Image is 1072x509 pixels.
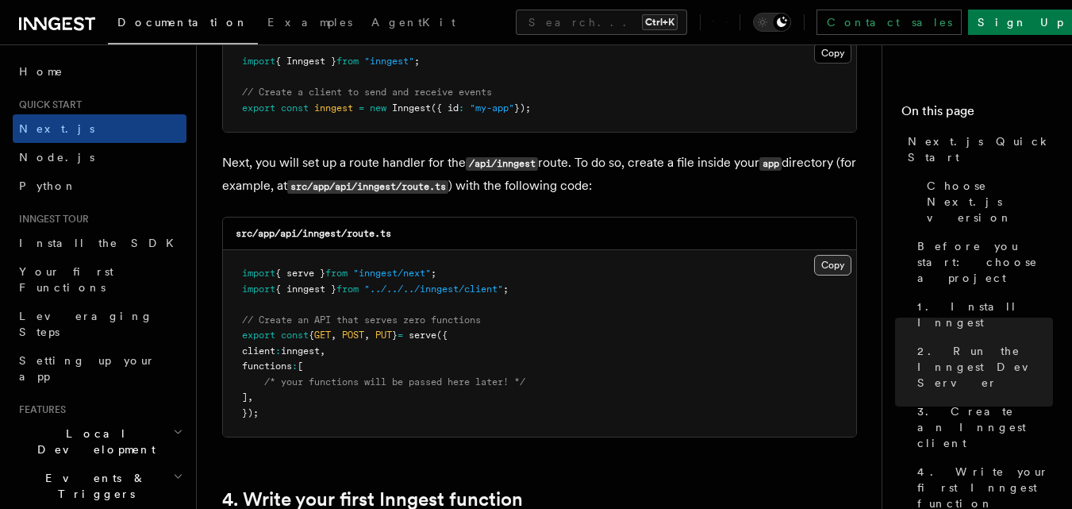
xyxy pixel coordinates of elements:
[13,213,89,226] span: Inngest tour
[236,228,391,239] code: src/app/api/inngest/route.ts
[911,337,1053,397] a: 2. Run the Inngest Dev Server
[911,232,1053,292] a: Before you start: choose a project
[816,10,962,35] a: Contact sales
[331,330,336,341] span: ,
[242,56,275,67] span: import
[364,330,370,341] span: ,
[642,14,678,30] kbd: Ctrl+K
[314,102,353,114] span: inngest
[436,330,448,341] span: ({
[13,143,186,172] a: Node.js
[242,361,292,372] span: functions
[431,102,459,114] span: ({ id
[13,464,186,508] button: Events & Triggers
[353,268,431,279] span: "inngest/next"
[920,172,1053,232] a: Choose Next.js version
[292,361,298,372] span: :
[242,102,275,114] span: export
[314,330,331,341] span: GET
[514,102,531,114] span: });
[19,151,94,164] span: Node.js
[275,56,336,67] span: { Inngest }
[13,57,186,86] a: Home
[281,330,309,341] span: const
[281,102,309,114] span: const
[908,133,1053,165] span: Next.js Quick Start
[13,419,186,464] button: Local Development
[927,178,1053,226] span: Choose Next.js version
[19,64,63,79] span: Home
[13,346,186,391] a: Setting up your app
[309,330,314,341] span: {
[342,330,364,341] span: POST
[222,152,857,198] p: Next, you will set up a route handler for the route. To do so, create a file inside your director...
[398,330,403,341] span: =
[414,56,420,67] span: ;
[431,268,436,279] span: ;
[917,299,1053,330] span: 1. Install Inngest
[459,102,464,114] span: :
[13,229,186,257] a: Install the SDK
[753,13,791,32] button: Toggle dark mode
[320,345,325,357] span: ,
[466,157,538,171] code: /api/inngest
[13,426,173,457] span: Local Development
[108,5,258,44] a: Documentation
[911,292,1053,337] a: 1. Install Inngest
[901,127,1053,172] a: Next.js Quick Start
[242,283,275,295] span: import
[917,343,1053,391] span: 2. Run the Inngest Dev Server
[392,102,431,114] span: Inngest
[371,16,455,29] span: AgentKit
[362,5,465,43] a: AgentKit
[370,102,386,114] span: new
[917,238,1053,286] span: Before you start: choose a project
[13,98,82,111] span: Quick start
[409,330,436,341] span: serve
[814,255,851,276] button: Copy
[516,10,687,35] button: Search...Ctrl+K
[13,470,173,502] span: Events & Triggers
[242,345,275,357] span: client
[275,283,336,295] span: { inngest }
[267,16,352,29] span: Examples
[19,122,94,135] span: Next.js
[375,330,392,341] span: PUT
[13,172,186,200] a: Python
[917,403,1053,451] span: 3. Create an Inngest client
[242,314,481,326] span: // Create an API that serves zero functions
[242,391,248,403] span: ]
[911,397,1053,457] a: 3. Create an Inngest client
[242,268,275,279] span: import
[364,56,414,67] span: "inngest"
[258,5,362,43] a: Examples
[13,114,186,143] a: Next.js
[336,283,359,295] span: from
[392,330,398,341] span: }
[281,345,320,357] span: inngest
[13,403,66,416] span: Features
[275,345,281,357] span: :
[19,179,77,192] span: Python
[264,376,525,388] span: /* your functions will be passed here later! */
[117,16,248,29] span: Documentation
[13,257,186,302] a: Your first Functions
[759,157,782,171] code: app
[470,102,514,114] span: "my-app"
[275,268,325,279] span: { serve }
[359,102,364,114] span: =
[248,391,253,403] span: ,
[19,310,153,338] span: Leveraging Steps
[242,407,259,418] span: });
[298,361,303,372] span: [
[901,102,1053,127] h4: On this page
[19,237,183,249] span: Install the SDK
[814,43,851,64] button: Copy
[242,330,275,341] span: export
[364,283,503,295] span: "../../../inngest/client"
[19,354,156,383] span: Setting up your app
[242,87,492,98] span: // Create a client to send and receive events
[336,56,359,67] span: from
[503,283,509,295] span: ;
[287,180,448,194] code: src/app/api/inngest/route.ts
